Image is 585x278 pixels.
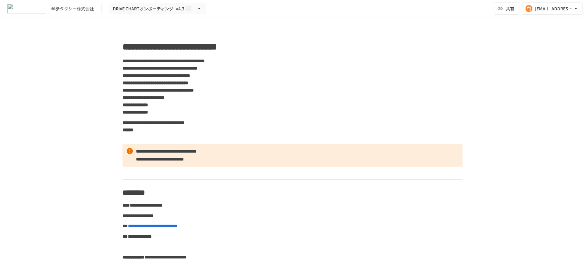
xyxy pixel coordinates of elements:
[51,5,94,12] div: 琴参タクシー株式会社
[506,5,514,12] span: 共有
[535,5,573,13] div: [EMAIL_ADDRESS][PERSON_NAME][DOMAIN_NAME]
[109,3,206,15] button: DRIVE CHARTオンボーディング_v4.3
[113,5,184,13] span: DRIVE CHARTオンボーディング_v4.3
[494,2,519,15] button: 共有
[7,4,46,13] img: i9VDDS9JuLRLX3JIUyK59LcYp6Y9cayLPHs4hOxMB9W
[522,2,583,15] button: [EMAIL_ADDRESS][PERSON_NAME][DOMAIN_NAME]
